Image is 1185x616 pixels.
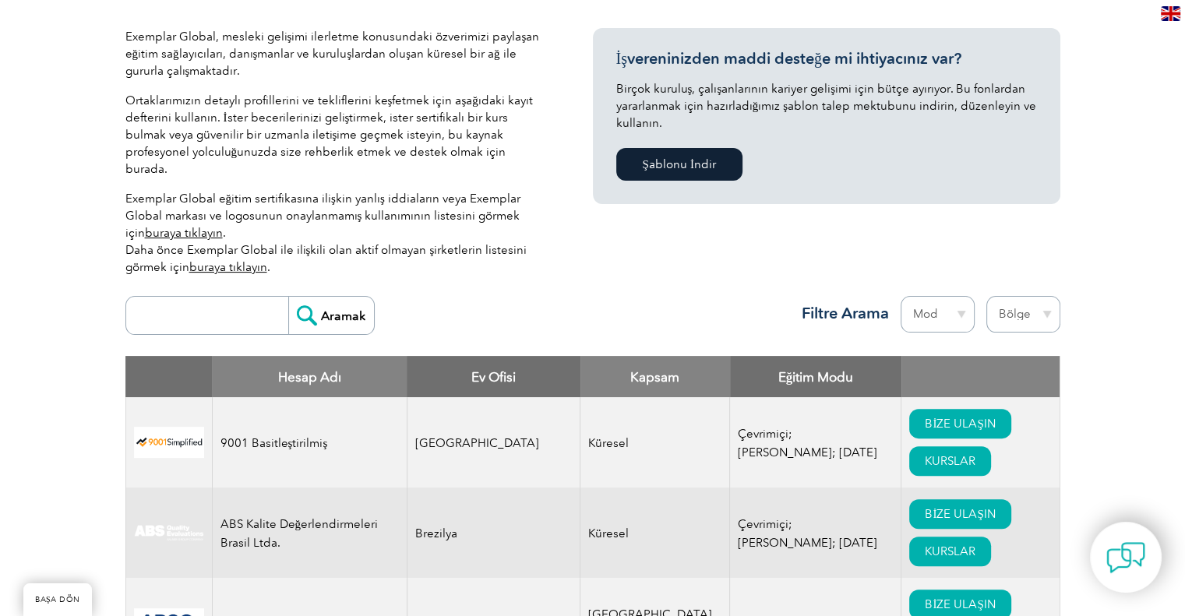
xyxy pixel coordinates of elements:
font: Daha önce Exemplar Global ile ilişkili olan aktif olmayan şirketlerin listesini görmek için [125,243,527,274]
font: . [223,226,226,240]
a: BAŞA DÖN [23,583,92,616]
font: BAŞA DÖN [35,595,80,604]
font: BİZE ULAŞIN [925,597,995,611]
font: [GEOGRAPHIC_DATA] [415,436,539,450]
img: contact-chat.png [1106,538,1145,577]
font: Küresel [588,436,629,450]
th: Eğitim Modu: Sütunları artan düzende sıralamak için etkinleştirin [730,356,901,397]
font: BİZE ULAŞIN [925,417,995,431]
font: KURSLAR [925,454,975,468]
font: ABS Kalite Değerlendirmeleri Brasil Ltda. [220,517,379,550]
font: Birçok kuruluş, çalışanlarının kariyer gelişimi için bütçe ayırıyor. Bu fonlardan yararlanmak içi... [616,82,1036,130]
a: buraya tıklayın [145,226,223,240]
font: Ortaklarımızın detaylı profillerini ve tekliflerini keşfetmek için aşağıdaki kayıt defterini kull... [125,93,533,176]
th: Hesap Adı: Sütunları azalan şekilde sıralamak için etkinleştirin [212,356,407,397]
font: Çevrimiçi; [PERSON_NAME]; [DATE] [738,517,877,550]
font: KURSLAR [925,544,975,558]
font: 9001 Basitleştirilmiş [220,436,328,450]
a: BİZE ULAŞIN [909,499,1010,529]
font: Exemplar Global eğitim sertifikasına ilişkin yanlış iddiaların veya Exemplar Global markası ve lo... [125,192,520,240]
a: Şablonu İndir [616,148,742,181]
font: Küresel [588,526,629,540]
input: Aramak [288,297,374,334]
a: KURSLAR [909,446,991,476]
font: Kapsam [630,369,679,385]
a: KURSLAR [909,537,991,566]
font: Exemplar Global, mesleki gelişimi ilerletme konusundaki özverimizi paylaşan eğitim sağlayıcıları,... [125,30,540,78]
font: . [267,260,270,274]
font: Eğitim Modu [778,369,854,385]
img: 37c9c059-616f-eb11-a812-002248153038-logo.png [134,427,204,459]
font: Çevrimiçi; [PERSON_NAME]; [DATE] [738,427,877,459]
th: Ev Ofisi: Sütunları artan sırada sıralamak için etkinleştirin [407,356,580,397]
font: BİZE ULAŞIN [925,507,995,521]
font: Filtre Arama [802,304,889,322]
img: c92924ac-d9bc-ea11-a814-000d3a79823d-logo.jpg [134,524,204,541]
a: buraya tıklayın [189,260,267,274]
font: Şablonu İndir [643,157,716,171]
font: Hesap Adı [278,369,341,385]
font: Ev Ofisi [471,369,516,385]
th: Kapsam: Sütunları artan düzende sıralamak için etkinleştirin [580,356,730,397]
a: BİZE ULAŞIN [909,409,1010,438]
font: İşvereninizden maddi desteğe mi ihtiyacınız var? [616,49,961,68]
th: : Sütunları artan düzende sıralamak için etkinleştirin [901,356,1060,397]
font: Brezilya [415,526,457,540]
img: en [1161,6,1180,21]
